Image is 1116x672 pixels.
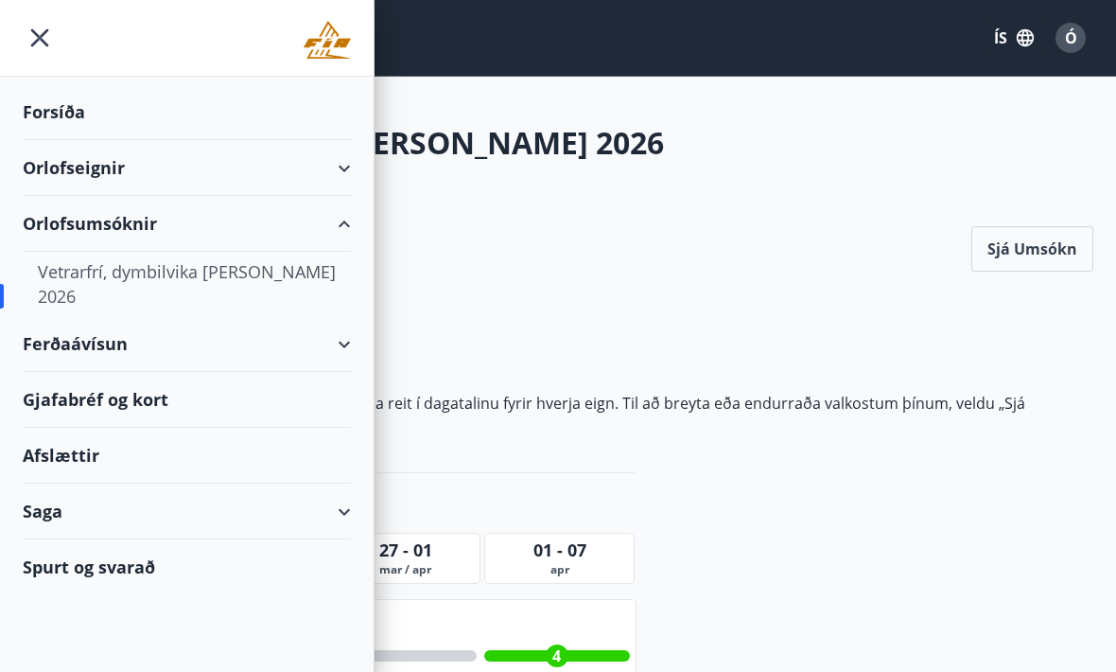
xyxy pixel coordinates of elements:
p: Veldu tímabil með því að smella á viðkomandi gráa reit í dagatalinu fyrir hverja eign. Til að bre... [23,393,1093,434]
button: ÍS [984,21,1044,55]
div: Ferðaávísun [23,316,351,372]
span: apr [489,562,630,577]
div: Gjafabréf og kort [23,372,351,428]
span: 4 [552,645,561,666]
button: Ó [1048,15,1093,61]
div: Vetrarfrí, dymbilvika [PERSON_NAME] 2026 [38,252,336,316]
span: mar / apr [335,562,476,577]
button: menu [23,21,57,55]
span: Ó [1065,27,1077,48]
div: Afslættir [23,428,351,484]
div: Orlofsumsóknir [23,196,351,252]
h2: Vetrarfrí, dymbilvika [PERSON_NAME] 2026 [23,122,1093,164]
img: union_logo [304,21,351,59]
button: Sjá umsókn [971,226,1093,272]
span: 01 - 07 [533,539,586,561]
div: Orlofseignir [23,140,351,196]
span: 27 - 01 [379,539,432,561]
div: Saga [23,484,351,539]
div: Spurt og svarað [23,539,351,594]
div: Forsíða [23,84,351,140]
